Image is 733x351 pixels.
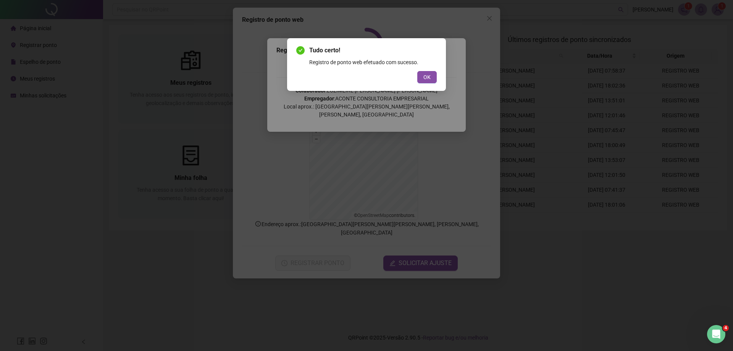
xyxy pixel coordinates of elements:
[417,71,437,83] button: OK
[707,325,725,343] iframe: Intercom live chat
[423,73,431,81] span: OK
[296,46,305,55] span: check-circle
[723,325,729,331] span: 4
[309,58,437,66] div: Registro de ponto web efetuado com sucesso.
[309,46,437,55] span: Tudo certo!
